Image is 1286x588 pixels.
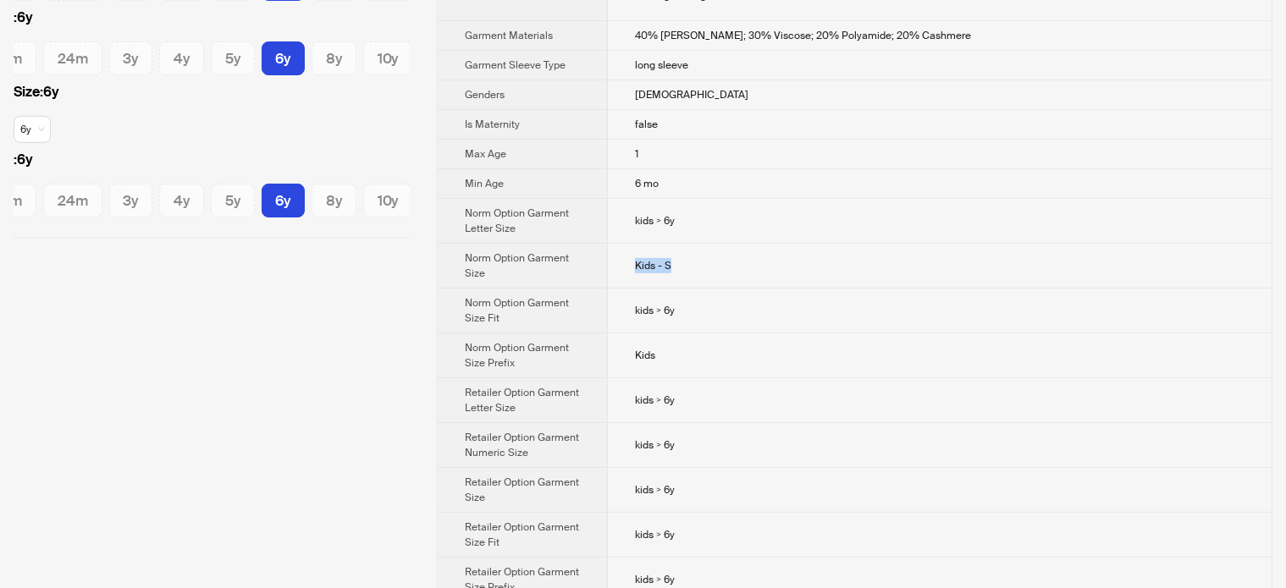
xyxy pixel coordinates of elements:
label: unavailable [211,41,255,75]
span: 10y [378,191,399,210]
span: 6y [276,191,291,210]
span: 10y [378,49,399,68]
span: Retailer Option Garment Size [465,475,579,504]
label: unavailable [211,184,255,217]
label: unavailable [159,184,204,217]
span: Retailer Option Garment Letter Size [465,386,579,415]
span: 8y [326,191,342,210]
span: Min Age [465,177,504,190]
span: 4y [174,191,190,210]
span: Max Age [465,147,506,161]
span: kids > 6y [635,438,675,452]
label: unavailable [109,184,153,217]
span: : [14,8,17,26]
span: 1 [635,147,638,161]
label: unavailable [109,41,153,75]
span: [DEMOGRAPHIC_DATA] [635,88,748,102]
span: Kids [635,349,655,362]
span: 4y [174,49,190,68]
label: unavailable [312,41,356,75]
span: : [14,151,17,168]
label: available [262,41,306,75]
span: 5y [225,191,240,210]
label: 6y [14,8,410,28]
span: 24m [58,49,88,68]
span: kids > 6y [635,393,675,407]
span: Norm Option Garment Letter Size [465,206,569,235]
span: Garment Materials [465,29,553,42]
span: false [635,118,658,131]
label: unavailable [312,184,356,217]
span: Is Maternity [465,118,520,131]
span: Retailer Option Garment Numeric Size [465,431,579,459]
span: Retailer Option Garment Size Fit [465,520,579,549]
span: Norm Option Garment Size Prefix [465,341,569,370]
label: 6y [14,150,410,170]
span: Kids - S [635,259,671,272]
span: kids > 6y [635,573,675,586]
span: 8y [326,49,342,68]
span: 40% [PERSON_NAME]; 30% Viscose; 20% Polyamide; 20% Cashmere [635,29,971,42]
label: unavailable [363,184,413,217]
span: kids > 6y [635,304,675,317]
label: unavailable [159,41,204,75]
span: 6 mo [635,177,659,190]
span: Norm Option Garment Size Fit [465,296,569,325]
span: 5y [225,49,240,68]
label: unavailable [43,41,102,75]
span: Size : [14,83,43,101]
label: unavailable [363,41,413,75]
label: unavailable [43,184,102,217]
span: 3y [124,49,139,68]
span: 3y [124,191,139,210]
span: Norm Option Garment Size [465,251,569,280]
span: kids > 6y [635,214,675,228]
span: 6y [276,49,291,68]
label: available [262,184,306,217]
span: 24m [58,191,88,210]
label: 6y [14,82,410,102]
span: Garment Sleeve Type [465,58,566,72]
span: Genders [465,88,505,102]
span: long sleeve [635,58,688,72]
span: available [20,117,44,142]
span: kids > 6y [635,483,675,497]
span: kids > 6y [635,528,675,541]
